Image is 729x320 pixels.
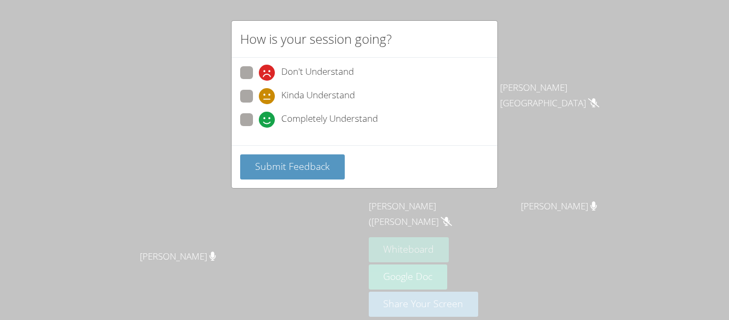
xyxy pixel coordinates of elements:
span: Completely Understand [281,112,378,128]
span: Kinda Understand [281,88,355,104]
span: Don't Understand [281,65,354,81]
h2: How is your session going? [240,29,392,49]
button: Submit Feedback [240,154,345,179]
span: Submit Feedback [255,160,330,173]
